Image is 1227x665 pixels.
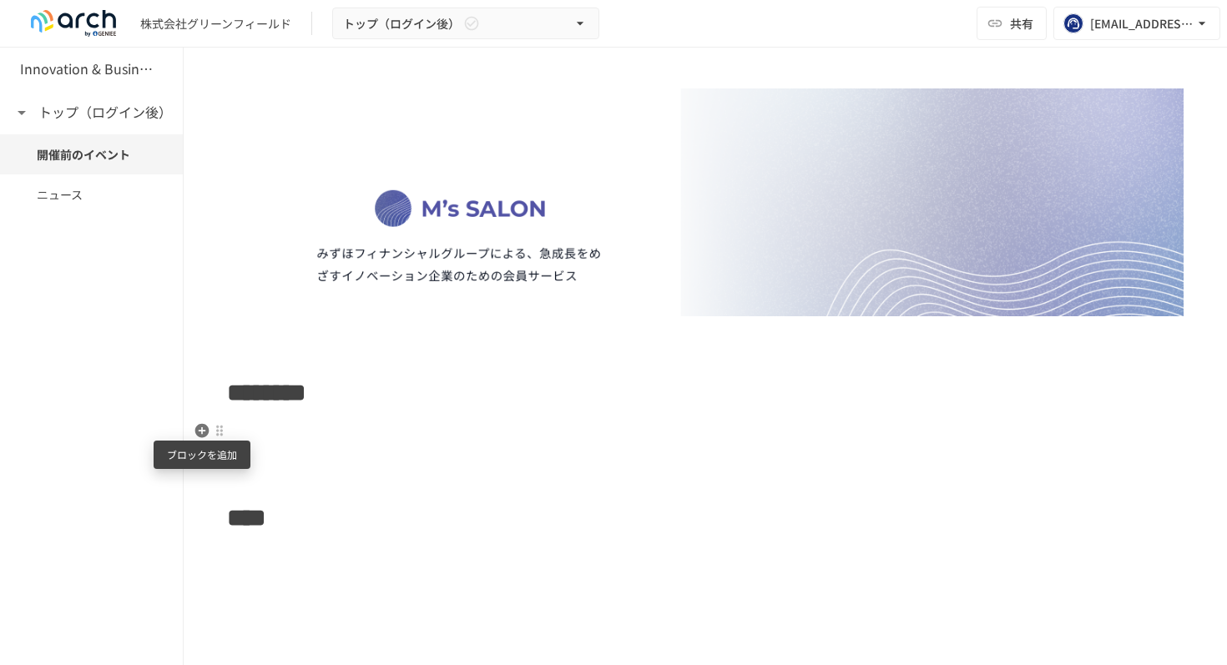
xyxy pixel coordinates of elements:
[343,13,460,34] span: トップ（ログイン後）
[20,58,154,80] h6: Innovation & Business Matching Summit [DATE]_イベント詳細ページ
[140,15,291,33] div: 株式会社グリーンフィールド
[38,102,172,123] h6: トップ（ログイン後）
[1010,14,1033,33] span: 共有
[227,88,1184,316] img: J0K6JjKDSoEfxNauRqzMbBOKVQoHGwAHVNDnmFBOdNr
[154,441,250,469] div: ブロックを追加
[332,8,599,40] button: トップ（ログイン後）
[1090,13,1194,34] div: [EMAIL_ADDRESS][DOMAIN_NAME]
[20,10,127,37] img: logo-default@2x-9cf2c760.svg
[37,145,146,164] span: 開催前のイベント
[1053,7,1220,40] button: [EMAIL_ADDRESS][DOMAIN_NAME]
[977,7,1047,40] button: 共有
[37,185,146,204] span: ニュース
